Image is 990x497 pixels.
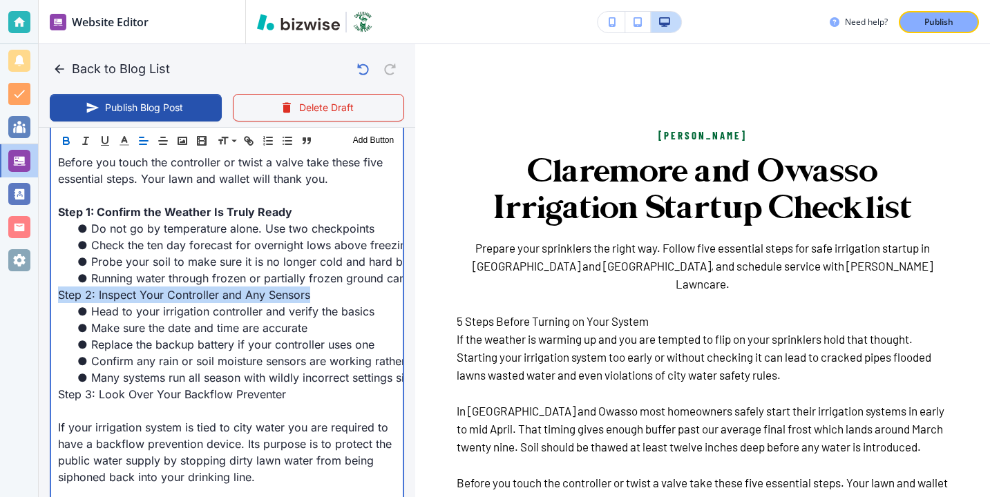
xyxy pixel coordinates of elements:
[58,386,396,402] p: Step 3: Look Over Your Backflow Preventer
[75,369,396,386] li: Many systems run all season with wildly incorrect settings simply because no one corrected the sc...
[58,286,396,303] p: Step 2: Inspect Your Controller and Any Sensors
[75,220,396,237] li: Do not go by temperature alone. Use two checkpoints
[257,14,340,30] img: Bizwise Logo
[72,14,149,30] h2: Website Editor
[75,353,396,369] li: Confirm any rain or soil moisture sensors are working rather than bypassed
[457,127,949,144] p: [PERSON_NAME]
[75,237,396,253] li: Check the ten day forecast for overnight lows above freezing
[457,239,949,293] h6: Prepare your sprinklers the right way. Follow five essential steps for safe irrigation startup in...
[457,402,949,456] p: In [GEOGRAPHIC_DATA] and Owasso most homeowners safely start their irrigation systems in early to...
[50,55,175,83] button: Back to Blog List
[58,419,396,485] p: If your irrigation system is tied to city water you are required to have a backflow prevention de...
[845,16,888,28] h3: Need help?
[75,320,396,336] li: Make sure the date and time are accurate
[457,155,949,228] h3: Claremore and Owasso Irrigation Startup Checklist
[457,330,949,384] p: If the weather is warming up and you are tempted to flip on your sprinklers hold that thought. St...
[75,270,396,286] li: Running water through frozen or partially frozen ground can burst underground lines or damage fit...
[75,303,396,320] li: Head to your irrigation controller and verify the basics
[75,253,396,270] li: Probe your soil to make sure it is no longer cold and hard below the surface
[233,94,405,121] button: Delete Draft
[50,14,66,30] img: editor icon
[75,336,396,353] li: Replace the backup battery if your controller uses one
[352,11,373,33] img: Your Logo
[899,11,979,33] button: Publish
[50,94,222,121] button: Publish Blog Post
[58,154,396,187] p: Before you touch the controller or twist a valve take these five essential steps. Your lawn and w...
[350,133,397,149] button: Add Button
[924,16,953,28] p: Publish
[457,312,949,330] p: 5 Steps Before Turning on Your System
[58,205,292,219] strong: Step 1: Confirm the Weather Is Truly Ready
